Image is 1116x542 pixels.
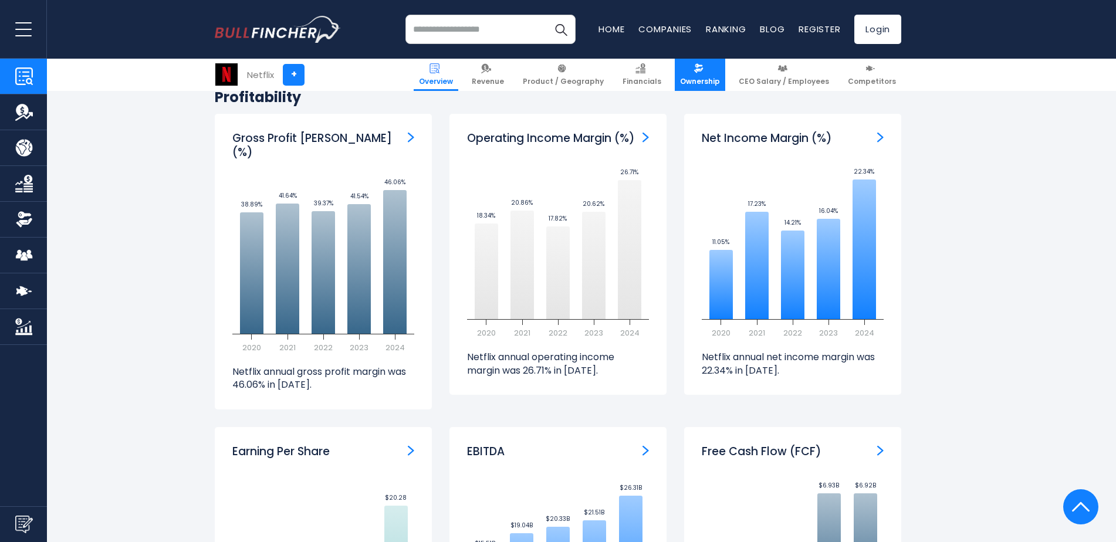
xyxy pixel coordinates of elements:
[408,131,414,144] a: Gross Profit Margin
[546,514,570,523] text: $20.33B
[408,445,414,457] a: Earning Per Share
[314,199,333,208] text: 39.37%
[638,23,692,35] a: Companies
[510,521,533,530] text: $19.04B
[279,191,297,200] text: 41.64%
[799,23,840,35] a: Register
[215,16,341,43] img: bullfincher logo
[702,131,832,146] h3: Net Income Margin (%)
[477,211,495,220] text: 18.34%
[583,199,604,208] text: 20.62%
[467,351,649,377] p: Netflix annual operating income margin was 26.71% in [DATE].
[385,342,405,353] text: 2024
[854,15,901,44] a: Login
[706,23,746,35] a: Ranking
[247,68,274,82] div: Netflix
[623,77,661,86] span: Financials
[279,342,296,353] text: 2021
[283,64,305,86] a: +
[712,327,731,338] text: 2020
[215,88,901,106] h2: Profitability
[620,483,642,492] text: $26.31B
[784,218,801,227] text: 14.21%
[642,445,649,457] a: EBITDA
[702,351,884,377] p: Netflix annual net income margin was 22.34% in [DATE].
[584,327,603,338] text: 2023
[466,59,509,91] a: Revenue
[843,59,901,91] a: Competitors
[518,59,609,91] a: Product / Geography
[477,327,496,338] text: 2020
[232,131,408,160] h3: Gross Profit [PERSON_NAME] (%)
[472,77,504,86] span: Revenue
[419,77,453,86] span: Overview
[877,131,884,144] a: Net Income Margin
[385,493,407,502] text: $20.28
[15,211,33,228] img: Ownership
[733,59,834,91] a: CEO Salary / Employees
[877,445,884,457] a: Free Cash Flow
[584,508,604,517] text: $21.51B
[748,199,766,208] text: 17.23%
[855,327,874,338] text: 2024
[241,200,262,209] text: 38.89%
[549,214,567,223] text: 17.82%
[675,59,725,91] a: Ownership
[819,327,838,338] text: 2023
[712,238,729,246] text: 11.05%
[232,445,330,459] h3: Earning Per Share
[242,342,261,353] text: 2020
[620,168,638,177] text: 26.71%
[749,327,765,338] text: 2021
[617,59,667,91] a: Financials
[702,445,821,459] h3: Free Cash Flow (FCF)
[523,77,604,86] span: Product / Geography
[598,23,624,35] a: Home
[314,342,333,353] text: 2022
[848,77,896,86] span: Competitors
[514,327,530,338] text: 2021
[467,131,635,146] h3: Operating Income Margin (%)
[215,16,341,43] a: Go to homepage
[783,327,802,338] text: 2022
[350,192,368,201] text: 41.54%
[414,59,458,91] a: Overview
[620,327,640,338] text: 2024
[511,198,533,207] text: 20.86%
[819,481,839,490] text: $6.93B
[350,342,368,353] text: 2023
[854,167,874,176] text: 22.34%
[546,15,576,44] button: Search
[680,77,720,86] span: Ownership
[739,77,829,86] span: CEO Salary / Employees
[642,131,649,144] a: Operating Income Margin
[855,481,876,490] text: $6.92B
[232,365,414,392] p: Netflix annual gross profit margin was 46.06% in [DATE].
[760,23,784,35] a: Blog
[384,178,405,187] text: 46.06%
[215,63,238,86] img: NFLX logo
[467,445,505,459] h3: EBITDA
[819,206,838,215] text: 16.04%
[549,327,567,338] text: 2022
